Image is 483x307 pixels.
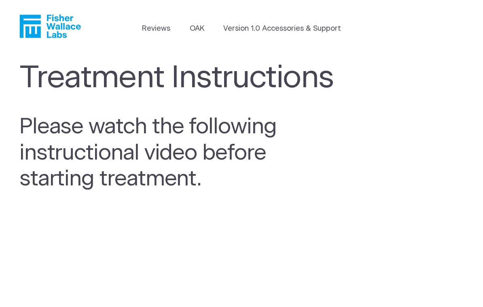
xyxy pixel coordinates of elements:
a: Fisher Wallace [19,15,81,38]
a: OAK [190,23,204,34]
a: Version 1.0 Accessories & Support [223,23,341,34]
a: Reviews [142,23,170,34]
h1: Treatment Instructions [19,60,343,96]
h2: Please watch the following instructional video before starting treatment. [19,114,311,192]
